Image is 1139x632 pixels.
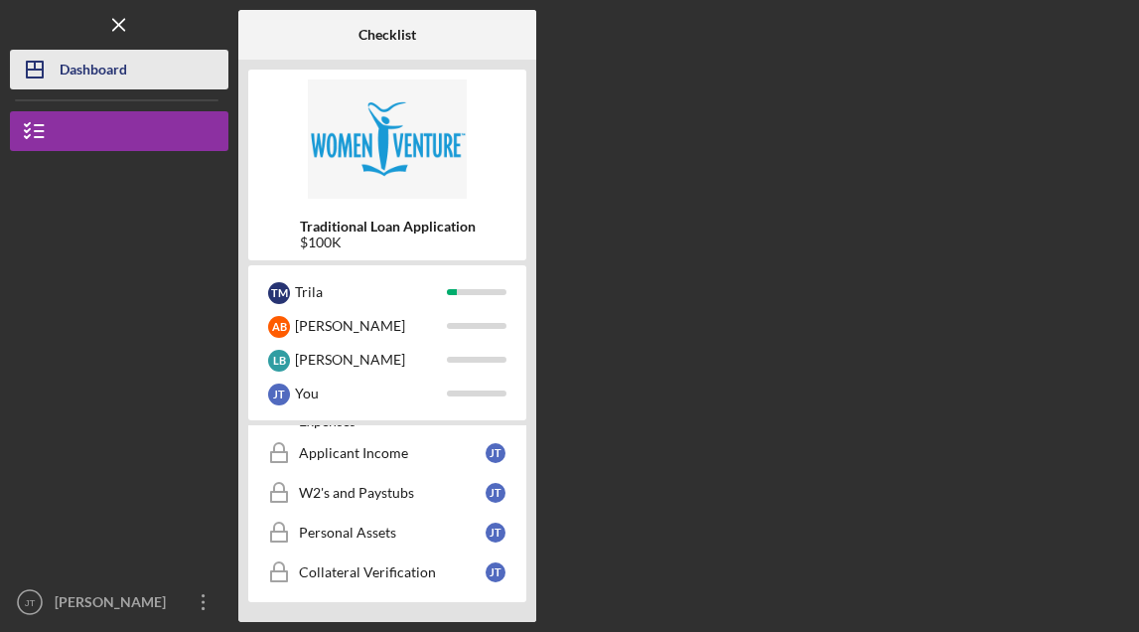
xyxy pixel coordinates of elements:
[299,485,486,501] div: W2's and Paystubs
[295,309,447,343] div: [PERSON_NAME]
[295,377,447,410] div: You
[299,525,486,541] div: Personal Assets
[268,350,290,372] div: L B
[258,433,516,473] a: Applicant IncomeJT
[486,483,505,503] div: J T
[268,282,290,304] div: T M
[486,562,505,582] div: J T
[248,79,526,199] img: Product logo
[300,219,476,235] b: Traditional Loan Application
[10,582,228,622] button: JT[PERSON_NAME]
[258,473,516,513] a: W2's and PaystubsJT
[295,343,447,377] div: [PERSON_NAME]
[268,316,290,338] div: A B
[258,513,516,553] a: Personal AssetsJT
[295,275,447,309] div: Trila
[258,553,516,592] a: Collateral VerificationJT
[358,27,416,43] b: Checklist
[486,443,505,463] div: J T
[10,50,228,89] button: Dashboard
[299,445,486,461] div: Applicant Income
[486,523,505,543] div: J T
[299,564,486,580] div: Collateral Verification
[50,582,179,627] div: [PERSON_NAME]
[60,50,127,94] div: Dashboard
[25,597,36,608] text: JT
[300,235,476,250] div: $100K
[268,384,290,405] div: J T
